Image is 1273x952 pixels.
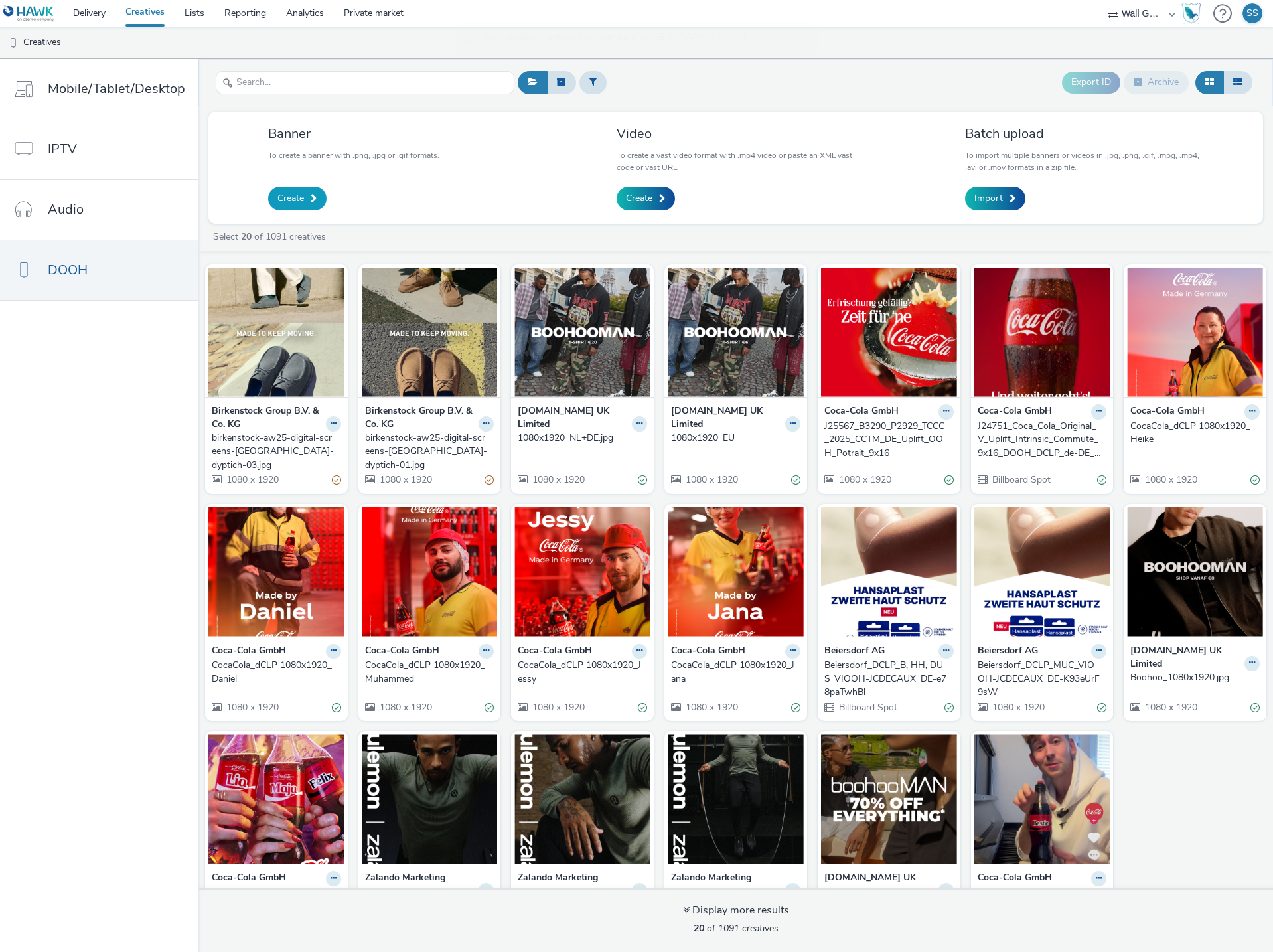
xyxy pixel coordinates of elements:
div: Valid [791,473,800,487]
div: birkenstock-aw25-digital-screens-[GEOGRAPHIC_DATA]-dyptich-03.jpg [212,432,336,472]
button: Export ID [1062,72,1120,93]
a: Boohoo_1080x1920.jpg [1130,671,1260,684]
img: 1080x1920_EU visual [668,268,804,397]
strong: [DOMAIN_NAME] UK Limited [671,404,782,432]
span: 1080 x 1920 [1144,701,1197,714]
button: Grid [1195,71,1224,94]
img: TOM_OOH.mp4 visual [974,734,1110,864]
strong: Coca-Cola GmbH [212,871,286,886]
span: of 1091 creatives [694,922,779,935]
strong: Beiersdorf AG [978,644,1038,659]
div: Beiersdorf_DCLP_MUC_VIOOH-JCDECAUX_DE-K93eUrF9sW [978,659,1102,699]
a: CocaCola_dCLP 1080x1920_Muhammed [365,659,494,686]
div: Valid [1097,473,1106,487]
strong: Birkenstock Group B.V. & Co. KG [212,404,323,432]
strong: Birkenstock Group B.V. & Co. KG [365,404,476,432]
button: Archive [1124,71,1189,94]
a: CocaCola_dCLP 1080x1920_Daniel [212,659,341,686]
strong: Coca-Cola GmbH [518,644,592,659]
img: J25567_B3290_P2929_TCCC_2025_CCTM_DE_Uplift_OOH_Potrait_9x16 visual [821,268,957,397]
p: To import multiple banners or videos in .jpg, .png, .gif, .mpg, .mp4, .avi or .mov formats in a z... [965,149,1203,173]
div: 1080x1920_NL+DE.jpg [518,432,642,445]
input: Search... [216,71,514,94]
div: Beiersdorf_DCLP_B, HH, DUS_VIOOH-JCDECAUX_DE-e78paTwhBl [824,659,948,699]
span: 1080 x 1920 [225,473,279,486]
a: Beiersdorf_DCLP_MUC_VIOOH-JCDECAUX_DE-K93eUrF9sW [978,659,1107,699]
div: CocaCola_dCLP 1080x1920_Jessy [518,659,642,686]
span: IPTV [48,139,77,159]
a: 1080x1920_NL+DE.jpg [518,432,647,445]
div: J24751_Coca_Cola_Original_V_Uplift_Intrinsic_Commute_9x16_DOOH_DCLP_de-DE_10_1080x1920_25fps_AE00... [978,420,1102,460]
strong: Coca-Cola GmbH [978,404,1052,420]
img: Beiersdorf_DCLP_B, HH, DUS_VIOOH-JCDECAUX_DE-e78paTwhBl visual [821,507,957,637]
div: 1080x1920_EU [671,432,795,445]
div: CocaCola_dCLP 1080x1920_Heike [1130,420,1254,447]
div: Valid [638,473,647,487]
div: Valid [485,700,494,714]
strong: Beiersdorf AG [824,644,885,659]
span: 1080 x 1920 [1144,473,1197,486]
span: Create [277,192,304,205]
p: To create a vast video format with .mp4 video or paste an XML vast code or vast URL. [617,149,855,173]
span: Audio [48,200,84,219]
div: CocaCola_dCLP 1080x1920_Muhammed [365,659,489,686]
strong: [DOMAIN_NAME] UK Limited [518,404,629,432]
img: CocaCola_dCLP 1080x1920_Jana visual [668,507,804,637]
h3: Video [617,125,855,143]
span: 1080 x 1920 [531,701,585,714]
div: Valid [944,700,954,714]
a: TOM_OOH.mp4 [978,886,1107,900]
a: Select of 1091 creatives [212,230,331,243]
div: Partially valid [485,473,494,487]
img: Beiersdorf_DCLP_MUC_VIOOH-JCDECAUX_DE-K93eUrF9sW visual [974,507,1110,637]
strong: Coca-Cola GmbH [671,644,745,659]
a: Import [965,187,1025,210]
img: 1080x1920 (5).jpg visual [821,734,957,864]
img: CocaCola_dCLP 1080x1920_Jessy visual [514,507,650,637]
div: Valid [332,700,341,714]
span: Billboard Spot [991,473,1051,486]
h3: Banner [268,125,439,143]
img: 6197 - Align Zalando DOOH 13.jpg visual [514,734,650,864]
strong: Zalando Marketing Services GmbH [671,871,782,898]
a: Create [268,187,327,210]
img: 6197 - Align Zalando DOOH 14.jpg visual [362,734,498,864]
img: dooh [7,37,20,50]
span: 1080 x 1920 [838,473,891,486]
a: J25567_B3290_P2929_TCCC_2025_CCTM_DE_Uplift_OOH_Potrait_9x16 [824,420,954,460]
a: birkenstock-aw25-digital-screens-[GEOGRAPHIC_DATA]-dyptich-01.jpg [365,432,494,472]
a: 1080x1920_EU [671,432,800,445]
span: 1080 x 1920 [991,701,1045,714]
strong: 20 [241,230,252,243]
span: DOOH [48,260,88,279]
strong: Coca-Cola GmbH [978,871,1052,886]
div: J25567_B3290_P2929_TCCC_2025_CCTM_DE_Uplift_OOH_Potrait_9x16 [824,420,948,460]
span: 1080 x 1920 [684,701,738,714]
div: Partially valid [332,473,341,487]
strong: [DOMAIN_NAME] UK Limited [1130,644,1241,671]
div: Coke_6 [212,886,336,900]
div: Valid [1097,700,1106,714]
div: Valid [944,473,954,487]
img: Hawk Academy [1181,3,1201,24]
a: Coke_6 [212,886,341,900]
a: Hawk Academy [1181,3,1207,24]
a: J24751_Coca_Cola_Original_V_Uplift_Intrinsic_Commute_9x16_DOOH_DCLP_de-DE_10_1080x1920_25fps_AE00... [978,420,1107,460]
div: birkenstock-aw25-digital-screens-[GEOGRAPHIC_DATA]-dyptich-01.jpg [365,432,489,472]
img: Boohoo_1080x1920.jpg visual [1127,507,1263,637]
strong: Coca-Cola GmbH [1130,404,1205,420]
div: Valid [1250,473,1260,487]
button: Table [1223,71,1252,94]
div: Valid [791,700,800,714]
img: 6197 - Align Zalando DOOH 12.jpg visual [668,734,804,864]
strong: Zalando Marketing Services GmbH [365,871,476,898]
a: birkenstock-aw25-digital-screens-[GEOGRAPHIC_DATA]-dyptich-03.jpg [212,432,341,472]
a: Create [617,187,675,210]
img: Coke_6 visual [208,734,344,864]
strong: Coca-Cola GmbH [212,644,286,659]
div: SS [1246,3,1258,23]
span: 1080 x 1920 [225,701,279,714]
div: TOM_OOH.mp4 [978,886,1102,900]
span: 1080 x 1920 [531,473,585,486]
